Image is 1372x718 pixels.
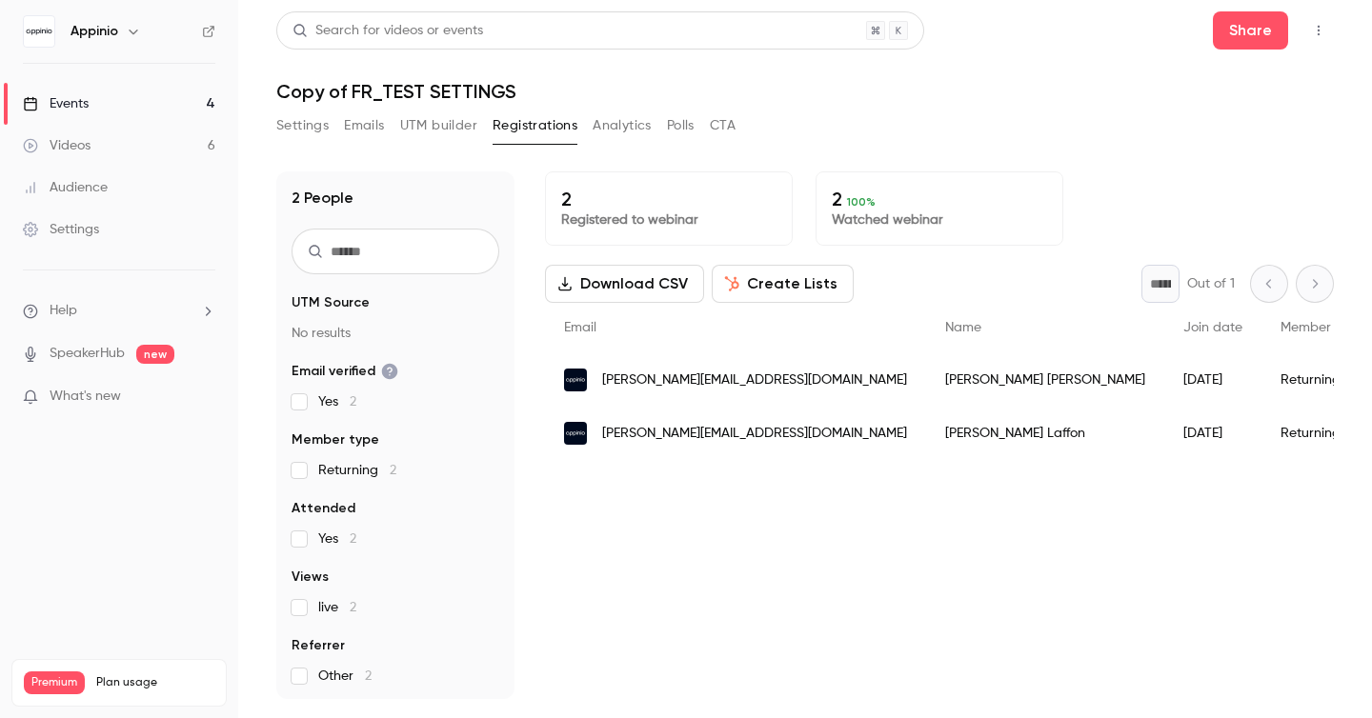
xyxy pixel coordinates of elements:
[276,110,329,141] button: Settings
[400,110,477,141] button: UTM builder
[71,22,118,41] h6: Appinio
[318,598,356,617] span: live
[602,370,907,390] span: [PERSON_NAME][EMAIL_ADDRESS][DOMAIN_NAME]
[561,210,777,229] p: Registered to webinar
[96,675,214,690] span: Plan usage
[292,187,353,209] h1: 2 People
[365,669,372,683] span: 2
[926,407,1164,460] div: [PERSON_NAME] Laffon
[292,499,355,518] span: Attended
[564,422,587,445] img: appinio.com
[292,568,329,587] span: Views
[593,110,652,141] button: Analytics
[350,395,356,409] span: 2
[710,110,736,141] button: CTA
[292,636,345,655] span: Referrer
[292,293,499,686] section: facet-groups
[344,110,384,141] button: Emails
[23,178,108,197] div: Audience
[1213,11,1288,50] button: Share
[136,345,174,364] span: new
[23,136,91,155] div: Videos
[926,353,1164,407] div: [PERSON_NAME] [PERSON_NAME]
[847,195,876,209] span: 100 %
[292,362,398,381] span: Email verified
[1183,321,1242,334] span: Join date
[945,321,981,334] span: Name
[23,301,215,321] li: help-dropdown-opener
[292,293,370,312] span: UTM Source
[293,21,483,41] div: Search for videos or events
[350,601,356,614] span: 2
[712,265,854,303] button: Create Lists
[545,265,704,303] button: Download CSV
[23,220,99,239] div: Settings
[318,529,356,548] span: Yes
[1164,353,1261,407] div: [DATE]
[23,94,89,113] div: Events
[292,324,499,343] p: No results
[564,321,596,334] span: Email
[1187,274,1235,293] p: Out of 1
[318,461,396,480] span: Returning
[318,392,356,411] span: Yes
[1164,407,1261,460] div: [DATE]
[24,671,85,694] span: Premium
[561,188,777,210] p: 2
[350,532,356,546] span: 2
[564,369,587,391] img: appinio.com
[602,424,907,444] span: [PERSON_NAME][EMAIL_ADDRESS][DOMAIN_NAME]
[667,110,695,141] button: Polls
[276,80,1334,103] h1: Copy of FR_TEST SETTINGS
[832,210,1047,229] p: Watched webinar
[50,387,121,407] span: What's new
[292,430,379,449] span: Member type
[50,344,125,364] a: SpeakerHub
[318,667,372,686] span: Other
[832,188,1047,210] p: 2
[50,301,77,321] span: Help
[493,110,577,141] button: Registrations
[1281,321,1362,334] span: Member type
[24,16,54,47] img: Appinio
[390,464,396,477] span: 2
